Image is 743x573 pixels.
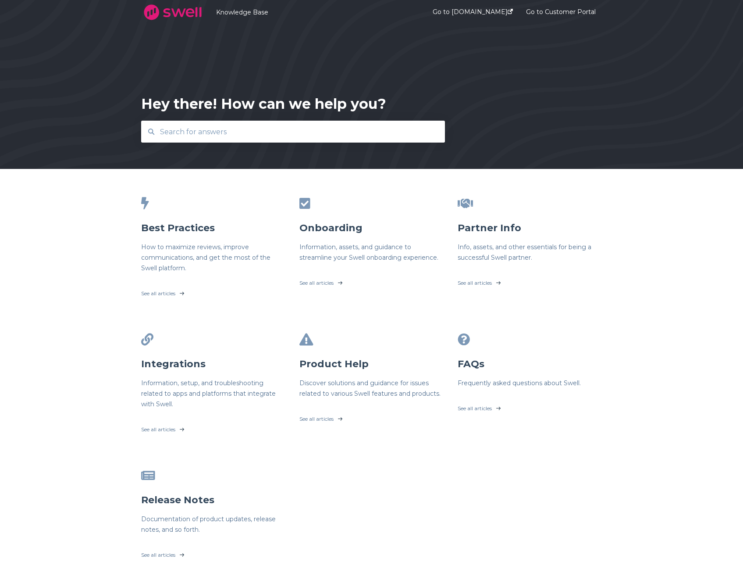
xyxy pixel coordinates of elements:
[458,358,602,371] h3: FAQs
[458,333,470,346] span: 
[141,378,286,409] h6: Information, setup, and troubleshooting related to apps and platforms that integrate with Swell.
[216,8,406,16] a: Knowledge Base
[141,542,286,564] a: See all articles
[141,242,286,273] h6: How to maximize reviews, improve communications, and get the most of the Swell platform.
[141,333,153,346] span: 
[299,270,444,292] a: See all articles
[458,242,602,263] h6: Info, assets, and other essentials for being a successful Swell partner.
[458,378,602,388] h6: Frequently asked questions about Swell.
[141,358,286,371] h3: Integrations
[458,222,602,235] h3: Partner Info
[141,94,386,114] div: Hey there! How can we help you?
[155,122,432,141] input: Search for answers
[141,197,149,210] span: 
[141,280,286,302] a: See all articles
[299,333,313,346] span: 
[458,395,602,417] a: See all articles
[299,197,310,210] span: 
[299,242,444,263] h6: Information, assets, and guidance to streamline your Swell onboarding experience.
[299,406,444,428] a: See all articles
[141,469,155,482] span: 
[299,378,444,399] h6: Discover solutions and guidance for issues related to various Swell features and products.
[141,494,286,507] h3: Release Notes
[141,514,286,535] h6: Documentation of product updates, release notes, and so forth.
[299,222,444,235] h3: Onboarding
[141,416,286,438] a: See all articles
[141,222,286,235] h3: Best Practices
[458,270,602,292] a: See all articles
[299,358,444,371] h3: Product Help
[458,197,473,210] span: 
[141,1,205,23] img: company logo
